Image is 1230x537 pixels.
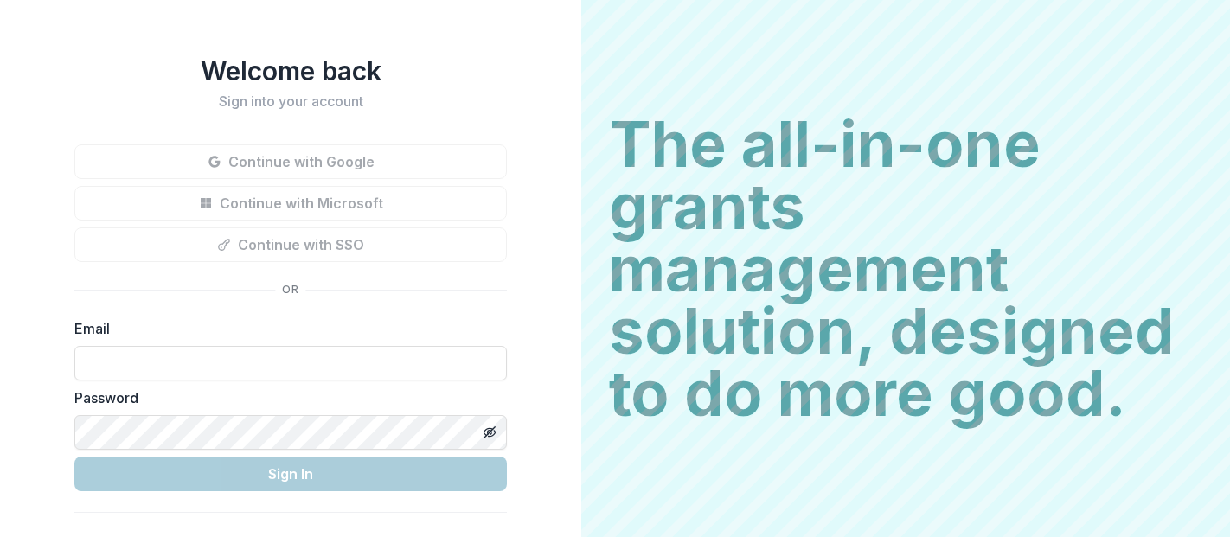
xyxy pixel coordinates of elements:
[74,318,496,339] label: Email
[476,419,503,446] button: Toggle password visibility
[74,387,496,408] label: Password
[74,186,507,221] button: Continue with Microsoft
[74,227,507,262] button: Continue with SSO
[74,457,507,491] button: Sign In
[74,55,507,86] h1: Welcome back
[74,93,507,110] h2: Sign into your account
[74,144,507,179] button: Continue with Google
